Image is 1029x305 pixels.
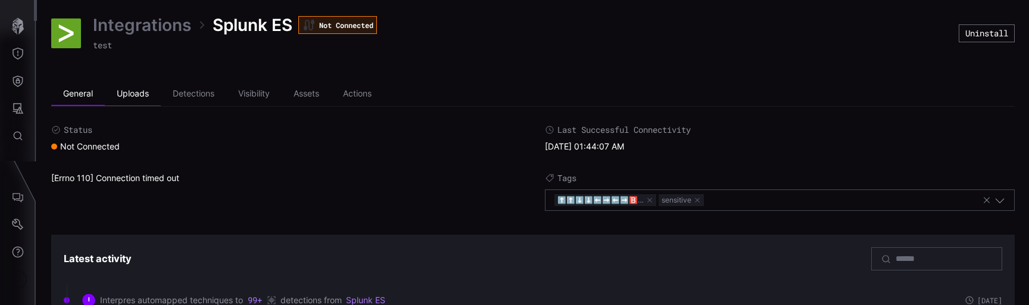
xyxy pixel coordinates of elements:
[982,195,991,206] button: Clear selection
[226,82,282,106] li: Visibility
[977,297,1002,304] span: [DATE]
[51,173,521,217] div: [Errno 110] Connection timed out
[105,82,161,106] li: Uploads
[93,14,191,36] a: Integrations
[51,82,105,106] li: General
[161,82,226,106] li: Detections
[64,125,92,135] span: Status
[994,195,1005,206] button: Toggle options menu
[93,39,112,51] span: test
[282,82,331,106] li: Assets
[557,173,576,183] span: Tags
[554,194,656,206] span: ⬆️⬆️⬇️⬇️⬅️➡️⬅️➡️🅱️🅰️
[64,253,132,265] h3: Latest activity
[51,141,120,152] div: Not Connected
[545,141,624,151] time: [DATE] 01:44:07 AM
[331,82,383,106] li: Actions
[51,18,81,48] img: Splunk ES
[557,125,691,135] span: Last Successful Connectivity
[88,296,90,303] span: I
[298,16,377,34] div: Not Connected
[959,24,1015,42] button: Uninstall
[213,14,292,36] span: Splunk ES
[659,194,704,206] span: sensitive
